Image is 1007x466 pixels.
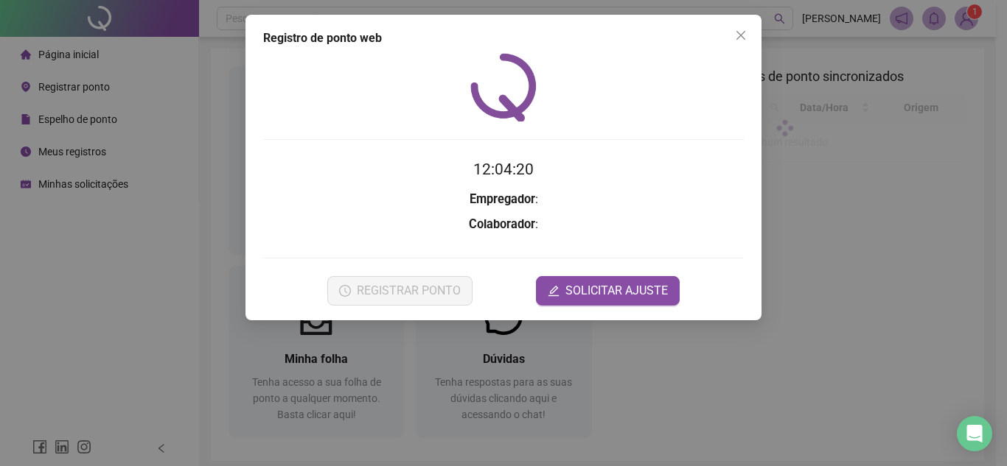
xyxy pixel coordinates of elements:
span: edit [548,285,560,297]
div: Registro de ponto web [263,29,744,47]
button: Close [729,24,753,47]
img: QRPoint [470,53,537,121]
div: Open Intercom Messenger [957,416,992,451]
button: editSOLICITAR AJUSTE [536,276,680,306]
span: close [735,29,747,41]
span: SOLICITAR AJUSTE [565,282,668,300]
time: 12:04:20 [473,160,534,178]
h3: : [263,215,744,234]
strong: Empregador [470,192,535,206]
h3: : [263,190,744,209]
button: REGISTRAR PONTO [327,276,473,306]
strong: Colaborador [469,217,535,231]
